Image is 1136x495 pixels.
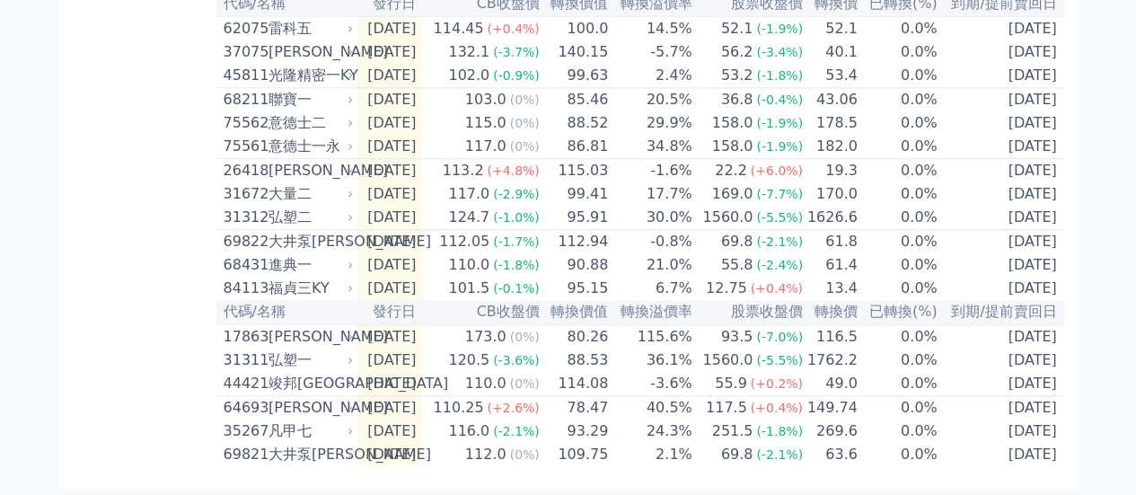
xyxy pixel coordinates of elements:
td: 0.0% [859,349,938,372]
div: 45811 [224,65,264,86]
td: 0.0% [859,16,938,40]
div: 68431 [224,254,264,276]
td: 0.0% [859,182,938,206]
div: 聯寶一 [269,89,350,110]
span: (-7.7%) [756,187,803,201]
div: 17863 [224,326,264,348]
div: 大量二 [269,183,350,205]
td: 49.0 [804,372,859,396]
div: 意德士一永 [269,136,350,157]
span: (-1.9%) [756,116,803,130]
td: [DATE] [938,182,1064,206]
td: [DATE] [938,88,1064,112]
td: 90.88 [541,253,610,277]
div: 75561 [224,136,264,157]
span: (-7.0%) [756,330,803,344]
div: 102.0 [445,65,493,86]
td: 19.3 [804,159,859,183]
span: (+2.6%) [487,401,539,415]
td: [DATE] [938,253,1064,277]
span: (0%) [510,116,540,130]
td: 34.8% [609,135,692,159]
span: (-2.1%) [493,424,540,438]
th: CB收盤價 [423,300,540,324]
div: 37075 [224,41,264,63]
td: 78.47 [541,396,610,420]
span: (0%) [510,139,540,154]
span: (-2.1%) [756,447,803,462]
td: 115.6% [609,324,692,349]
span: (-2.4%) [756,258,803,272]
div: 173.0 [462,326,510,348]
td: -0.8% [609,230,692,254]
div: 31311 [224,349,264,371]
td: 85.46 [541,88,610,112]
td: 116.5 [804,324,859,349]
div: 103.0 [462,89,510,110]
td: 0.0% [859,230,938,254]
div: 69.8 [718,231,757,252]
td: 0.0% [859,40,938,64]
div: 112.0 [462,444,510,465]
div: 169.0 [709,183,757,205]
td: [DATE] [938,16,1064,40]
div: 1560.0 [699,349,756,371]
td: 17.7% [609,182,692,206]
td: 93.29 [541,420,610,443]
td: [DATE] [357,159,424,183]
td: [DATE] [938,159,1064,183]
td: [DATE] [357,349,424,372]
td: 40.1 [804,40,859,64]
th: 代碼/名稱 [216,300,357,324]
span: (-1.8%) [756,68,803,83]
div: 84113 [224,278,264,299]
td: 178.5 [804,111,859,135]
td: -1.6% [609,159,692,183]
td: 21.0% [609,253,692,277]
td: 63.6 [804,443,859,466]
td: 1762.2 [804,349,859,372]
span: (+4.8%) [487,164,539,178]
div: 93.5 [718,326,757,348]
td: [DATE] [938,40,1064,64]
div: 62075 [224,18,264,40]
td: 269.6 [804,420,859,443]
span: (-5.5%) [756,210,803,225]
div: 大井泵[PERSON_NAME] [269,231,350,252]
span: (0%) [510,447,540,462]
td: [DATE] [357,206,424,230]
td: 112.94 [541,230,610,254]
td: [DATE] [938,349,1064,372]
td: 29.9% [609,111,692,135]
div: 12.75 [702,278,751,299]
td: 2.1% [609,443,692,466]
td: 99.63 [541,64,610,88]
td: 0.0% [859,206,938,230]
span: (-0.4%) [756,93,803,107]
td: -5.7% [609,40,692,64]
div: 110.25 [429,397,487,419]
span: (+0.4%) [751,281,803,296]
div: 110.0 [445,254,493,276]
div: 112.05 [436,231,493,252]
div: 113.2 [439,160,488,181]
div: [PERSON_NAME] [269,326,350,348]
div: 55.9 [711,373,751,394]
td: [DATE] [357,372,424,396]
div: 弘塑二 [269,207,350,228]
div: 弘塑一 [269,349,350,371]
td: [DATE] [938,64,1064,88]
th: 發行日 [357,300,424,324]
td: 53.4 [804,64,859,88]
td: [DATE] [357,277,424,300]
td: 0.0% [859,159,938,183]
td: 0.0% [859,111,938,135]
th: 轉換溢價率 [609,300,692,324]
td: 52.1 [804,16,859,40]
span: (-3.4%) [756,45,803,59]
span: (+0.4%) [751,401,803,415]
span: (0%) [510,93,540,107]
td: 109.75 [541,443,610,466]
td: 86.81 [541,135,610,159]
td: 14.5% [609,16,692,40]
